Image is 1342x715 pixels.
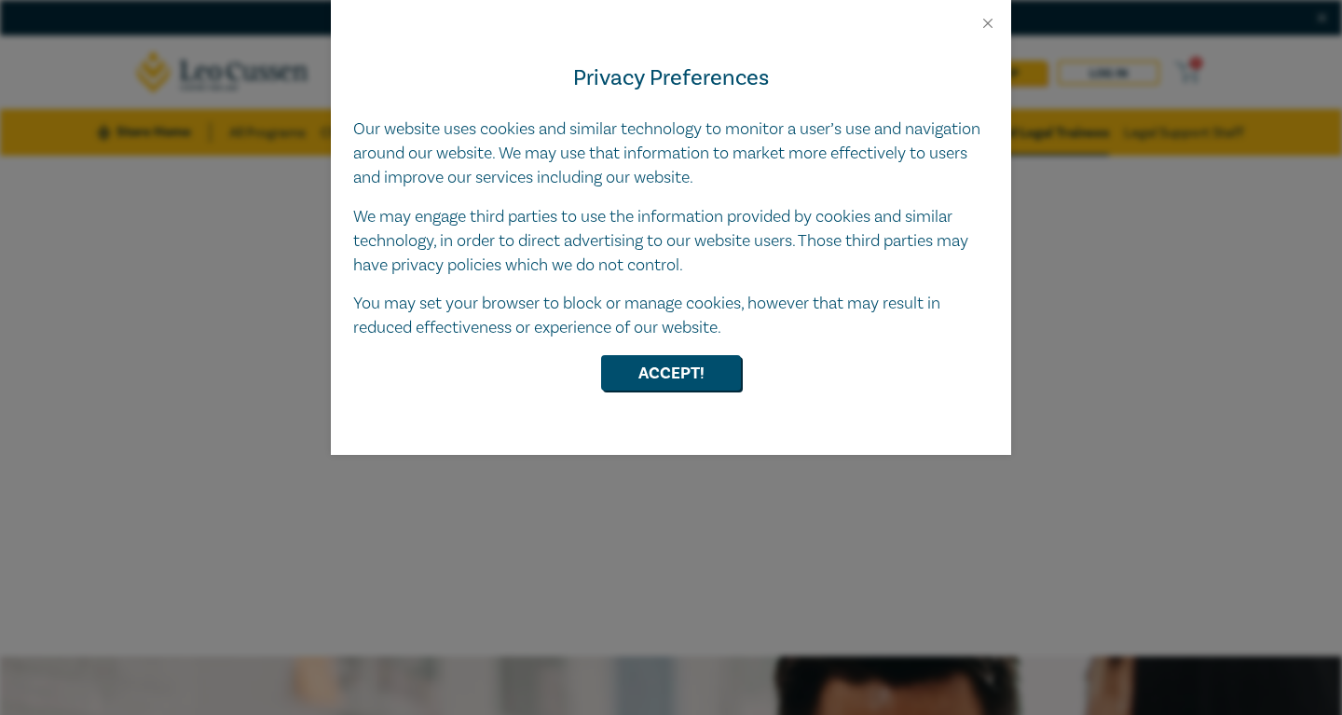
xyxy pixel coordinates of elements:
[353,117,989,190] p: Our website uses cookies and similar technology to monitor a user’s use and navigation around our...
[979,15,996,32] button: Close
[353,292,989,340] p: You may set your browser to block or manage cookies, however that may result in reduced effective...
[353,205,989,278] p: We may engage third parties to use the information provided by cookies and similar technology, in...
[601,355,741,391] button: Accept!
[353,62,989,95] h4: Privacy Preferences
